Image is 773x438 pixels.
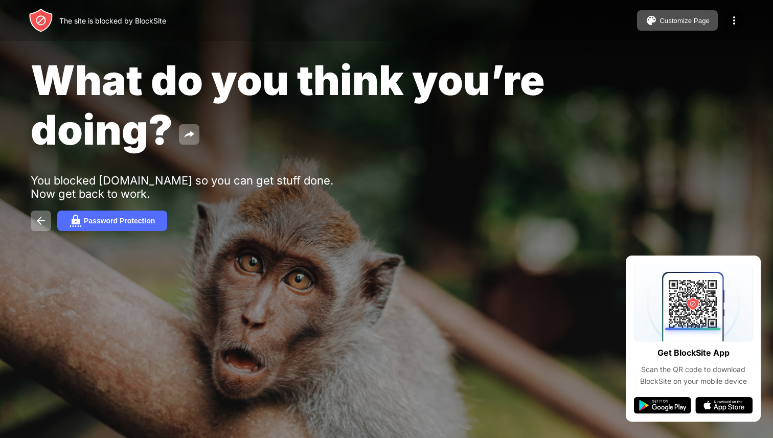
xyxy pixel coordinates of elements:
[57,211,167,231] button: Password Protection
[84,217,155,225] div: Password Protection
[645,14,657,27] img: pallet.svg
[29,8,53,33] img: header-logo.svg
[728,14,740,27] img: menu-icon.svg
[31,174,347,200] div: You blocked [DOMAIN_NAME] so you can get stuff done. Now get back to work.
[634,264,753,341] img: qrcode.svg
[657,345,730,360] div: Get BlockSite App
[70,215,82,227] img: password.svg
[59,16,166,25] div: The site is blocked by BlockSite
[660,17,710,25] div: Customize Page
[31,55,545,154] span: What do you think you’re doing?
[634,364,753,387] div: Scan the QR code to download BlockSite on your mobile device
[183,128,195,141] img: share.svg
[634,397,691,413] img: google-play.svg
[35,215,47,227] img: back.svg
[695,397,753,413] img: app-store.svg
[637,10,718,31] button: Customize Page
